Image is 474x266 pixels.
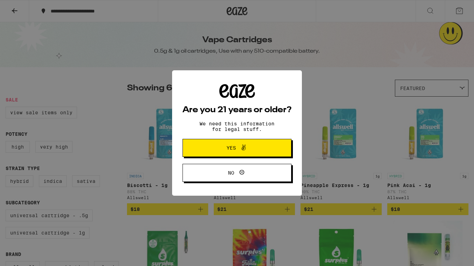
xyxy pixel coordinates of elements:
button: No [183,164,291,182]
button: Yes [183,139,291,157]
span: No [228,170,234,175]
span: Yes [227,145,236,150]
p: We need this information for legal stuff. [194,121,280,132]
h2: Are you 21 years or older? [183,106,291,114]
